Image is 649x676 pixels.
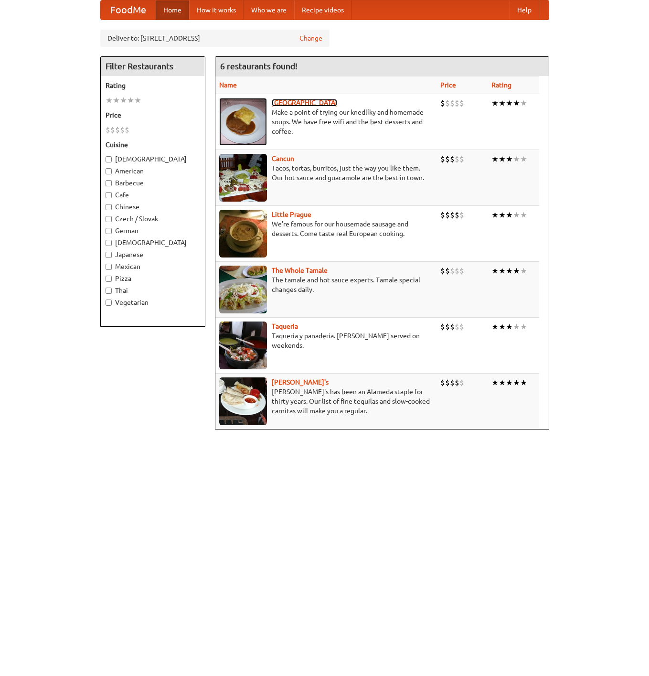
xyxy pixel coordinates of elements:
[491,98,499,108] li: ★
[106,228,112,234] input: German
[106,250,200,259] label: Japanese
[506,266,513,276] li: ★
[520,154,527,164] li: ★
[513,210,520,220] li: ★
[219,81,237,89] a: Name
[445,322,450,332] li: $
[134,95,141,106] li: ★
[491,81,511,89] a: Rating
[219,219,433,238] p: We're famous for our housemade sausage and desserts. Come taste real European cooking.
[106,110,200,120] h5: Price
[459,98,464,108] li: $
[106,154,200,164] label: [DEMOGRAPHIC_DATA]
[499,210,506,220] li: ★
[513,322,520,332] li: ★
[450,266,455,276] li: $
[106,156,112,162] input: [DEMOGRAPHIC_DATA]
[219,107,433,136] p: Make a point of trying our knedlíky and homemade soups. We have free wifi and the best desserts a...
[106,298,200,307] label: Vegetarian
[491,322,499,332] li: ★
[455,322,459,332] li: $
[513,98,520,108] li: ★
[106,240,112,246] input: [DEMOGRAPHIC_DATA]
[189,0,244,20] a: How it works
[219,322,267,369] img: taqueria.jpg
[106,140,200,150] h5: Cuisine
[440,98,445,108] li: $
[459,322,464,332] li: $
[100,30,330,47] div: Deliver to: [STREET_ADDRESS]
[106,238,200,247] label: [DEMOGRAPHIC_DATA]
[106,214,200,224] label: Czech / Slovak
[491,154,499,164] li: ★
[445,154,450,164] li: $
[106,204,112,210] input: Chinese
[499,266,506,276] li: ★
[106,180,112,186] input: Barbecue
[272,155,294,162] a: Cancun
[440,322,445,332] li: $
[450,377,455,388] li: $
[219,98,267,146] img: czechpoint.jpg
[106,216,112,222] input: Czech / Slovak
[106,274,200,283] label: Pizza
[272,378,329,386] a: [PERSON_NAME]'s
[115,125,120,135] li: $
[106,252,112,258] input: Japanese
[272,211,311,218] a: Little Prague
[219,387,433,416] p: [PERSON_NAME]'s has been an Alameda staple for thirty years. Our list of fine tequilas and slow-c...
[499,322,506,332] li: ★
[106,202,200,212] label: Chinese
[499,154,506,164] li: ★
[106,125,110,135] li: $
[106,276,112,282] input: Pizza
[106,95,113,106] li: ★
[101,57,205,76] h4: Filter Restaurants
[106,190,200,200] label: Cafe
[156,0,189,20] a: Home
[506,377,513,388] li: ★
[106,262,200,271] label: Mexican
[106,178,200,188] label: Barbecue
[455,266,459,276] li: $
[450,154,455,164] li: $
[491,266,499,276] li: ★
[440,154,445,164] li: $
[455,154,459,164] li: $
[272,99,337,107] a: [GEOGRAPHIC_DATA]
[219,210,267,258] img: littleprague.jpg
[120,95,127,106] li: ★
[110,125,115,135] li: $
[499,377,506,388] li: ★
[106,166,200,176] label: American
[520,98,527,108] li: ★
[294,0,351,20] a: Recipe videos
[219,377,267,425] img: pedros.jpg
[445,98,450,108] li: $
[455,210,459,220] li: $
[499,98,506,108] li: ★
[272,267,328,274] a: The Whole Tamale
[491,210,499,220] li: ★
[520,377,527,388] li: ★
[219,275,433,294] p: The tamale and hot sauce experts. Tamale special changes daily.
[272,322,298,330] a: Taqueria
[459,266,464,276] li: $
[106,288,112,294] input: Thai
[219,331,433,350] p: Taqueria y panaderia. [PERSON_NAME] served on weekends.
[106,264,112,270] input: Mexican
[219,266,267,313] img: wholetamale.jpg
[106,226,200,236] label: German
[459,154,464,164] li: $
[219,163,433,182] p: Tacos, tortas, burritos, just the way you like them. Our hot sauce and guacamole are the best in ...
[106,81,200,90] h5: Rating
[106,286,200,295] label: Thai
[299,33,322,43] a: Change
[445,377,450,388] li: $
